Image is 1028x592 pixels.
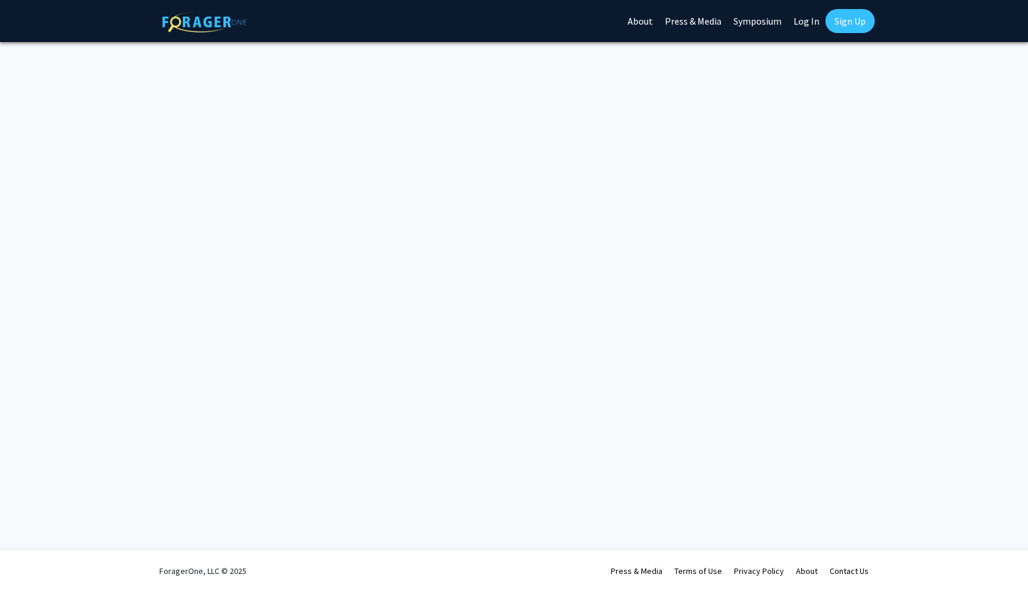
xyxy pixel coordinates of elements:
[159,550,246,592] div: ForagerOne, LLC © 2025
[796,566,818,576] a: About
[830,566,869,576] a: Contact Us
[675,566,722,576] a: Terms of Use
[611,566,662,576] a: Press & Media
[825,9,875,33] a: Sign Up
[162,11,246,32] img: ForagerOne Logo
[734,566,784,576] a: Privacy Policy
